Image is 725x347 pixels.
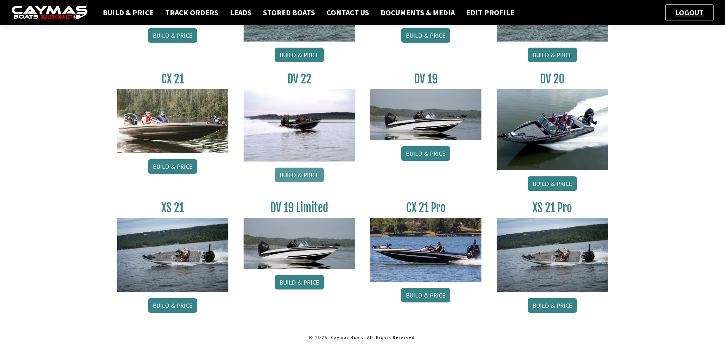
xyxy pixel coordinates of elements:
img: CX-21Pro_thumbnail.jpg [370,218,482,282]
a: Build & Price [148,28,197,43]
h3: XS 21 [117,201,229,215]
a: Build & Price [528,176,577,191]
a: Contact Us [323,8,373,18]
img: dv-19-ban_from_website_for_caymas_connect.png [370,89,482,140]
h3: DV 19 Limited [244,201,355,215]
a: Build & Price [148,159,197,174]
a: Track Orders [161,8,222,18]
a: Leads [226,8,255,18]
a: Stored Boats [259,8,319,18]
h3: CX 21 [117,72,229,86]
a: Build & Price [275,168,324,182]
img: caymas-dealer-connect-2ed40d3bc7270c1d8d7ffb4b79bf05adc795679939227970def78ec6f6c03838.gif [11,6,88,20]
img: dv-19-ban_from_website_for_caymas_connect.png [244,218,355,269]
img: XS_21_thumbnail.jpg [497,218,608,292]
a: Build & Price [148,298,197,313]
a: Logout [671,8,707,17]
a: Documents & Media [377,8,459,18]
a: Build & Price [528,298,577,313]
a: Build & Price [99,8,158,18]
img: XS_21_thumbnail.jpg [117,218,229,292]
img: DV22_original_motor_cropped_for_caymas_connect.jpg [244,89,355,162]
a: Build & Price [528,48,577,62]
h3: CX 21 Pro [370,201,482,215]
a: Build & Price [401,146,450,161]
a: Edit Profile [462,8,518,18]
img: CX21_thumb.jpg [117,89,229,153]
img: DV_20_from_website_for_caymas_connect.png [497,89,608,170]
h3: DV 19 [370,72,482,86]
h3: DV 22 [244,72,355,86]
p: © 2025. Caymas Boats. All Rights Reserved. [117,334,608,341]
h3: XS 21 Pro [497,201,608,215]
a: Build & Price [275,275,324,289]
a: Build & Price [275,48,324,62]
a: Build & Price [401,28,450,43]
a: Build & Price [401,288,450,302]
h3: DV 20 [497,72,608,86]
